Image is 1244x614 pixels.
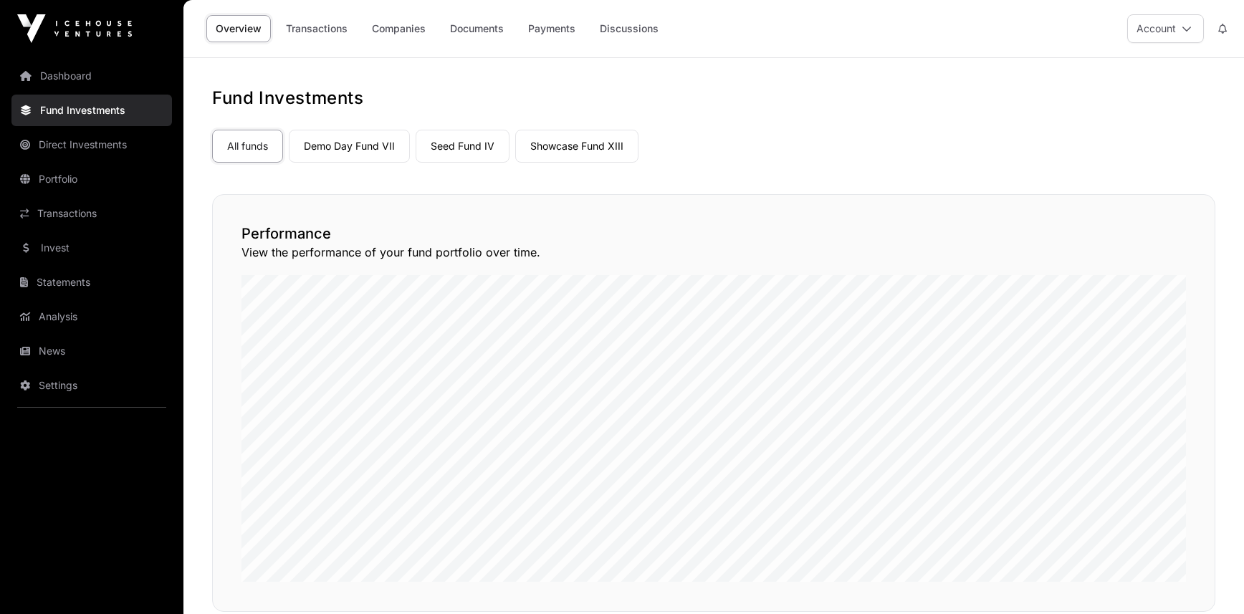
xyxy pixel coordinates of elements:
[11,335,172,367] a: News
[241,224,1186,244] h2: Performance
[416,130,509,163] a: Seed Fund IV
[11,95,172,126] a: Fund Investments
[206,15,271,42] a: Overview
[11,60,172,92] a: Dashboard
[17,14,132,43] img: Icehouse Ventures Logo
[11,129,172,160] a: Direct Investments
[515,130,638,163] a: Showcase Fund XIII
[277,15,357,42] a: Transactions
[11,198,172,229] a: Transactions
[241,244,1186,261] p: View the performance of your fund portfolio over time.
[590,15,668,42] a: Discussions
[11,163,172,195] a: Portfolio
[1127,14,1204,43] button: Account
[1172,545,1244,614] iframe: Chat Widget
[11,301,172,332] a: Analysis
[11,267,172,298] a: Statements
[11,370,172,401] a: Settings
[11,232,172,264] a: Invest
[212,87,1215,110] h1: Fund Investments
[441,15,513,42] a: Documents
[363,15,435,42] a: Companies
[289,130,410,163] a: Demo Day Fund VII
[212,130,283,163] a: All funds
[519,15,585,42] a: Payments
